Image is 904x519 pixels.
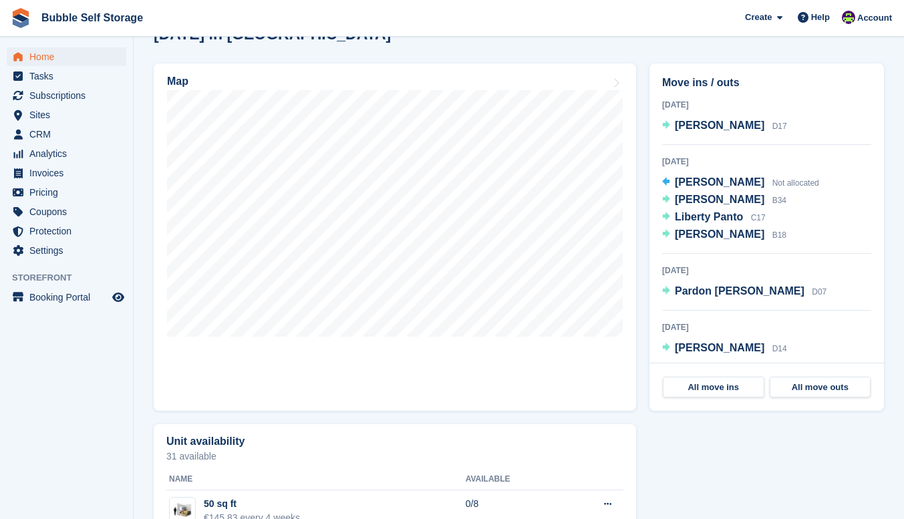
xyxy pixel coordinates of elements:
[663,377,764,398] a: All move ins
[662,321,871,333] div: [DATE]
[36,7,148,29] a: Bubble Self Storage
[29,202,110,221] span: Coupons
[772,122,787,131] span: D17
[29,164,110,182] span: Invoices
[675,176,764,188] span: [PERSON_NAME]
[7,164,126,182] a: menu
[7,241,126,260] a: menu
[751,213,766,222] span: C17
[7,67,126,85] a: menu
[7,144,126,163] a: menu
[812,287,826,297] span: D07
[7,222,126,240] a: menu
[29,222,110,240] span: Protection
[662,156,871,168] div: [DATE]
[11,8,31,28] img: stora-icon-8386f47178a22dfd0bd8f6a31ec36ba5ce8667c1dd55bd0f319d3a0aa187defe.svg
[7,288,126,307] a: menu
[745,11,772,24] span: Create
[7,202,126,221] a: menu
[662,118,787,135] a: [PERSON_NAME] D17
[7,47,126,66] a: menu
[675,194,764,205] span: [PERSON_NAME]
[772,196,786,205] span: B34
[675,342,764,353] span: [PERSON_NAME]
[167,75,188,88] h2: Map
[842,11,855,24] img: Tom Gilmore
[772,178,819,188] span: Not allocated
[29,106,110,124] span: Sites
[662,75,871,91] h2: Move ins / outs
[166,469,466,490] th: Name
[466,469,563,490] th: Available
[204,497,300,511] div: 50 sq ft
[662,174,819,192] a: [PERSON_NAME] Not allocated
[662,192,786,209] a: [PERSON_NAME] B34
[29,67,110,85] span: Tasks
[811,11,830,24] span: Help
[29,144,110,163] span: Analytics
[29,183,110,202] span: Pricing
[7,125,126,144] a: menu
[857,11,892,25] span: Account
[7,86,126,105] a: menu
[7,106,126,124] a: menu
[662,340,787,357] a: [PERSON_NAME] D14
[662,226,786,244] a: [PERSON_NAME] B18
[772,230,786,240] span: B18
[770,377,871,398] a: All move outs
[29,86,110,105] span: Subscriptions
[662,283,826,301] a: Pardon [PERSON_NAME] D07
[110,289,126,305] a: Preview store
[166,436,245,448] h2: Unit availability
[675,211,743,222] span: Liberty Panto
[29,241,110,260] span: Settings
[675,285,804,297] span: Pardon [PERSON_NAME]
[772,344,787,353] span: D14
[12,271,133,285] span: Storefront
[29,125,110,144] span: CRM
[166,452,623,461] p: 31 available
[662,265,871,277] div: [DATE]
[29,47,110,66] span: Home
[29,288,110,307] span: Booking Portal
[675,228,764,240] span: [PERSON_NAME]
[675,120,764,131] span: [PERSON_NAME]
[7,183,126,202] a: menu
[662,99,871,111] div: [DATE]
[154,63,636,411] a: Map
[662,209,766,226] a: Liberty Panto C17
